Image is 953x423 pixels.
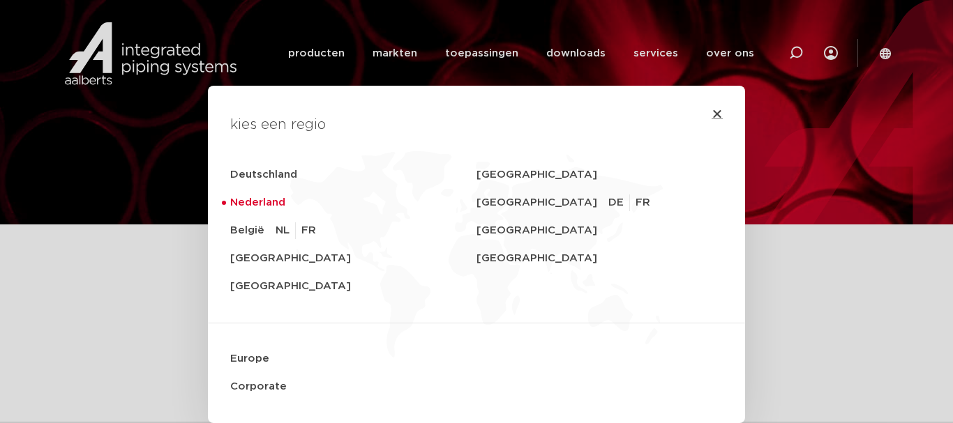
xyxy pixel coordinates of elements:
[230,245,476,272] a: [GEOGRAPHIC_DATA]
[230,189,476,217] a: Nederland
[230,161,723,401] nav: Menu
[608,194,630,211] a: DE
[230,217,276,245] a: België
[230,345,723,373] a: Europe
[636,194,656,211] a: FR
[276,217,316,245] ul: België
[301,222,316,239] a: FR
[230,272,476,300] a: [GEOGRAPHIC_DATA]
[476,245,723,272] a: [GEOGRAPHIC_DATA]
[230,161,476,189] a: Deutschland
[712,108,723,119] a: Close
[230,373,723,401] a: Corporate
[230,114,723,136] h4: kies een regio
[476,161,723,189] a: [GEOGRAPHIC_DATA]
[276,222,296,239] a: NL
[608,189,661,217] ul: [GEOGRAPHIC_DATA]
[476,217,723,245] a: [GEOGRAPHIC_DATA]
[476,189,608,217] a: [GEOGRAPHIC_DATA]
